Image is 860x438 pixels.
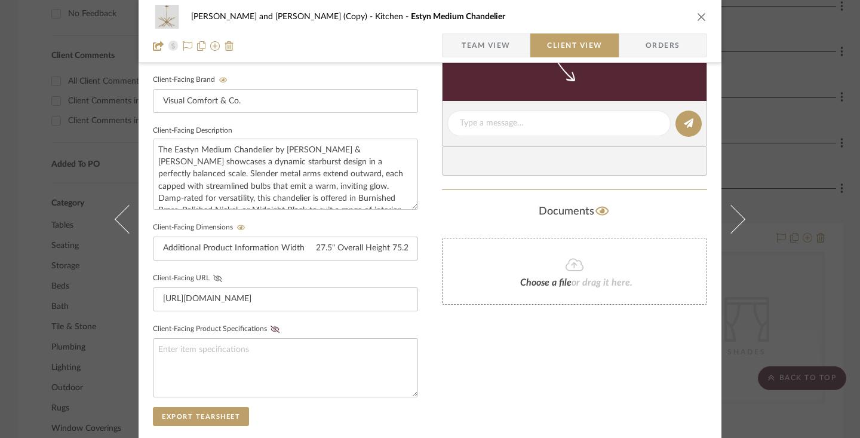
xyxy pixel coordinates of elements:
span: Kitchen [375,13,411,21]
button: Client-Facing URL [210,274,226,283]
span: [PERSON_NAME] and [PERSON_NAME] (Copy) [191,13,375,21]
div: Documents [442,202,707,221]
input: Enter Client-Facing Brand [153,89,418,113]
label: Client-Facing Dimensions [153,223,249,232]
img: Remove from project [225,41,234,51]
span: or drag it here. [572,278,632,287]
button: close [696,11,707,22]
label: Client-Facing Description [153,128,232,134]
span: Estyn Medium Chandelier [411,13,505,21]
span: Choose a file [520,278,572,287]
button: Client-Facing Dimensions [233,223,249,232]
span: Orders [632,33,693,57]
input: Enter item URL [153,287,418,311]
label: Client-Facing Product Specifications [153,325,283,333]
button: Client-Facing Product Specifications [267,325,283,333]
span: Team View [462,33,511,57]
label: Client-Facing URL [153,274,226,283]
input: Enter item dimensions [153,237,418,261]
span: Client View [547,33,602,57]
button: Export Tearsheet [153,407,249,426]
label: Client-Facing Brand [153,76,231,84]
img: 6748cbdc-8354-4bd2-949f-1e080256a763_48x40.jpg [153,5,182,29]
button: Client-Facing Brand [215,76,231,84]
